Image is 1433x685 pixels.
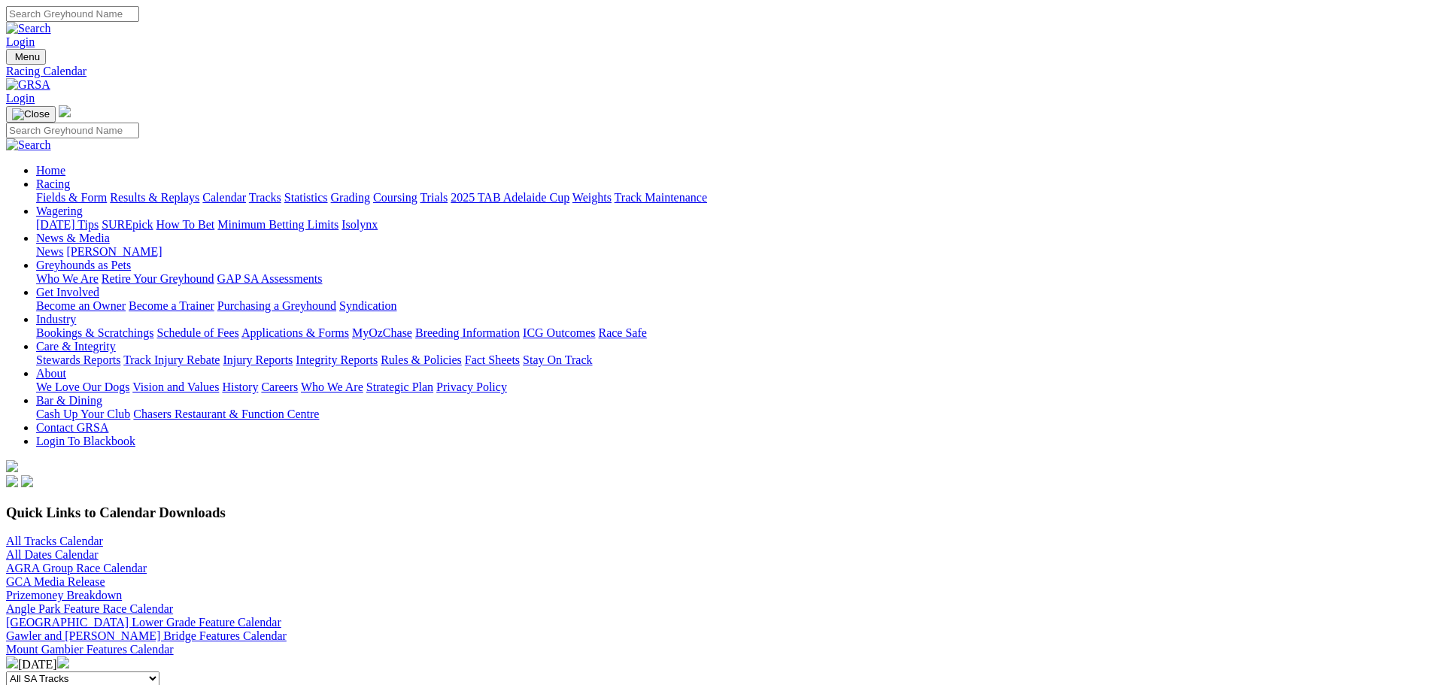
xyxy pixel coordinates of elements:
a: Login [6,92,35,105]
img: chevron-left-pager-white.svg [6,656,18,668]
a: Cash Up Your Club [36,408,130,420]
a: ICG Outcomes [523,326,595,339]
a: Applications & Forms [241,326,349,339]
a: Industry [36,313,76,326]
div: Wagering [36,218,1427,232]
a: Grading [331,191,370,204]
a: Wagering [36,205,83,217]
a: Who We Are [301,380,363,393]
button: Toggle navigation [6,106,56,123]
img: chevron-right-pager-white.svg [57,656,69,668]
a: Coursing [373,191,417,204]
a: [DATE] Tips [36,218,99,231]
a: Minimum Betting Limits [217,218,339,231]
a: Racing Calendar [6,65,1427,78]
a: Track Injury Rebate [123,353,220,366]
a: Login To Blackbook [36,435,135,447]
a: Injury Reports [223,353,293,366]
div: Industry [36,326,1427,340]
img: facebook.svg [6,475,18,487]
a: Fact Sheets [465,353,520,366]
a: Syndication [339,299,396,312]
a: Tracks [249,191,281,204]
a: Integrity Reports [296,353,378,366]
a: Prizemoney Breakdown [6,589,122,602]
a: AGRA Group Race Calendar [6,562,147,574]
a: Trials [420,191,448,204]
a: SUREpick [102,218,153,231]
span: Menu [15,51,40,62]
a: Angle Park Feature Race Calendar [6,602,173,615]
div: Greyhounds as Pets [36,272,1427,286]
a: [GEOGRAPHIC_DATA] Lower Grade Feature Calendar [6,616,281,629]
a: Mount Gambier Features Calendar [6,643,174,656]
div: Racing [36,191,1427,205]
a: Results & Replays [110,191,199,204]
div: Bar & Dining [36,408,1427,421]
a: About [36,367,66,380]
a: Racing [36,177,70,190]
a: [PERSON_NAME] [66,245,162,258]
a: Chasers Restaurant & Function Centre [133,408,319,420]
a: GCA Media Release [6,575,105,588]
a: Breeding Information [415,326,520,339]
div: [DATE] [6,656,1427,671]
a: Race Safe [598,326,646,339]
a: How To Bet [156,218,215,231]
a: Strategic Plan [366,380,433,393]
a: Bar & Dining [36,394,102,407]
a: We Love Our Dogs [36,380,129,393]
a: Isolynx [342,218,378,231]
a: Become a Trainer [129,299,214,312]
a: Care & Integrity [36,340,116,353]
a: GAP SA Assessments [217,272,323,285]
div: Get Involved [36,299,1427,313]
a: Retire Your Greyhound [102,272,214,285]
img: logo-grsa-white.png [6,460,18,472]
a: Vision and Values [132,380,219,393]
img: Search [6,22,51,35]
a: MyOzChase [352,326,412,339]
img: Close [12,108,50,120]
a: Careers [261,380,298,393]
a: Home [36,164,65,177]
a: 2025 TAB Adelaide Cup [451,191,569,204]
a: History [222,380,258,393]
a: News [36,245,63,258]
a: Login [6,35,35,48]
img: GRSA [6,78,50,92]
a: Get Involved [36,286,99,299]
a: Become an Owner [36,299,126,312]
a: Contact GRSA [36,421,108,434]
img: logo-grsa-white.png [59,105,71,117]
img: Search [6,138,51,152]
button: Toggle navigation [6,49,46,65]
input: Search [6,6,139,22]
a: Stewards Reports [36,353,120,366]
a: Fields & Form [36,191,107,204]
a: Stay On Track [523,353,592,366]
img: twitter.svg [21,475,33,487]
a: Schedule of Fees [156,326,238,339]
a: Rules & Policies [381,353,462,366]
a: Statistics [284,191,328,204]
input: Search [6,123,139,138]
a: Track Maintenance [615,191,707,204]
a: Weights [572,191,612,204]
div: News & Media [36,245,1427,259]
a: Who We Are [36,272,99,285]
div: Care & Integrity [36,353,1427,367]
a: Gawler and [PERSON_NAME] Bridge Features Calendar [6,629,287,642]
a: News & Media [36,232,110,244]
h3: Quick Links to Calendar Downloads [6,505,1427,521]
a: Calendar [202,191,246,204]
a: All Tracks Calendar [6,535,103,547]
a: Bookings & Scratchings [36,326,153,339]
a: Purchasing a Greyhound [217,299,336,312]
a: Privacy Policy [436,380,507,393]
a: Greyhounds as Pets [36,259,131,271]
a: All Dates Calendar [6,548,99,561]
div: About [36,380,1427,394]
